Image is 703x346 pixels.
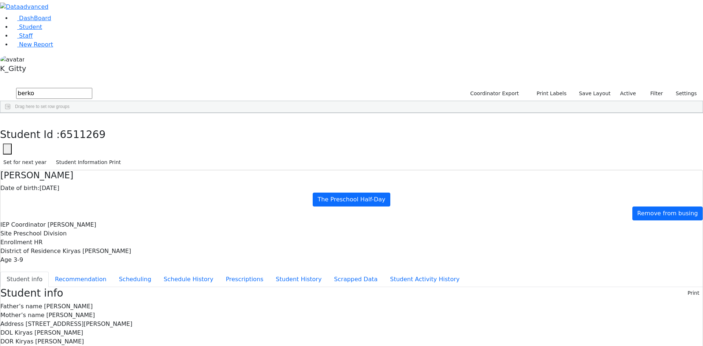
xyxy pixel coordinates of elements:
button: Student History [269,272,328,287]
span: [STREET_ADDRESS][PERSON_NAME] [26,320,133,327]
button: Settings [666,88,700,99]
label: Age [0,256,12,264]
button: Student Activity History [384,272,466,287]
span: [PERSON_NAME] [44,303,93,310]
h3: Student info [0,287,63,300]
button: Schedule History [157,272,220,287]
span: Student [19,23,42,30]
a: Student [12,23,42,30]
label: Active [617,88,639,99]
button: Student info [0,272,49,287]
button: Coordinator Export [465,88,522,99]
label: District of Residence [0,247,61,256]
span: Kiryas [PERSON_NAME] [63,248,131,254]
label: Date of birth: [0,184,40,193]
span: HR [34,239,42,246]
label: Address [0,320,24,328]
span: Remove from busing [637,210,698,217]
label: Enrollment [0,238,32,247]
span: [PERSON_NAME] [46,312,95,319]
span: Staff [19,32,33,39]
button: Scrapped Data [328,272,384,287]
span: New Report [19,41,53,48]
a: The Preschool Half-Day [313,193,390,207]
span: Drag here to set row groups [15,104,70,109]
span: DashBoard [19,15,51,22]
button: Student Information Print [53,157,124,168]
button: Recommendation [49,272,113,287]
label: DOR [0,337,14,346]
a: Staff [12,32,33,39]
div: [DATE] [0,184,703,193]
button: Print Labels [528,88,570,99]
a: New Report [12,41,53,48]
input: Search [16,88,92,99]
span: [PERSON_NAME] [48,221,96,228]
label: Father’s name [0,302,42,311]
button: Print [684,287,703,299]
span: 6511269 [60,129,106,141]
label: IEP Coordinator [0,220,46,229]
button: Filter [641,88,666,99]
span: 3-9 [14,256,23,263]
a: DashBoard [12,15,51,22]
h4: [PERSON_NAME] [0,170,703,181]
label: DOL [0,328,13,337]
a: Remove from busing [632,207,703,220]
span: Preschool Division [14,230,67,237]
button: Save Layout [576,88,614,99]
span: Kiryas [PERSON_NAME] [15,338,84,345]
label: Site [0,229,12,238]
label: Mother’s name [0,311,44,320]
span: Kiryas [PERSON_NAME] [15,329,83,336]
button: Prescriptions [220,272,270,287]
button: Scheduling [113,272,157,287]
